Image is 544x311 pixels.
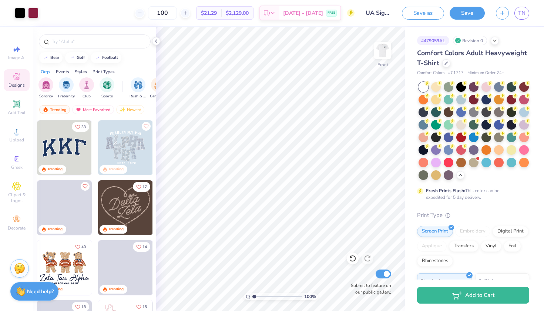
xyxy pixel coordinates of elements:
[47,227,63,232] div: Trending
[133,182,150,192] button: Like
[377,61,388,68] div: Front
[402,7,444,20] button: Save as
[9,137,24,143] span: Upload
[426,188,465,194] strong: Fresh Prints Flash:
[72,242,89,252] button: Like
[481,241,501,252] div: Vinyl
[72,105,114,114] div: Most Favorited
[91,52,121,63] button: football
[304,293,316,300] span: 100 %
[493,226,528,237] div: Digital Print
[62,81,70,89] img: Fraternity Image
[417,226,453,237] div: Screen Print
[83,94,91,99] span: Club
[130,94,147,99] span: Rush & Bid
[142,185,147,189] span: 17
[152,120,207,175] img: a3f22b06-4ee5-423c-930f-667ff9442f68
[328,10,335,16] span: FREE
[47,167,63,172] div: Trending
[43,107,48,112] img: trending.gif
[41,68,50,75] div: Orgs
[69,56,75,60] img: trend_line.gif
[417,211,529,220] div: Print Type
[58,77,75,99] div: filter for Fraternity
[81,182,90,191] button: Like
[360,6,396,20] input: Untitled Design
[4,192,30,204] span: Clipart & logos
[108,167,124,172] div: Trending
[504,241,521,252] div: Foil
[134,81,142,89] img: Rush & Bid Image
[38,77,53,99] div: filter for Sorority
[79,77,94,99] button: filter button
[417,241,447,252] div: Applique
[100,77,114,99] div: filter for Sports
[81,245,86,249] span: 40
[150,77,167,99] button: filter button
[39,105,70,114] div: Trending
[27,288,54,295] strong: Need help?
[130,77,147,99] div: filter for Rush & Bid
[83,81,91,89] img: Club Image
[37,240,92,295] img: a3be6b59-b000-4a72-aad0-0c575b892a6b
[8,225,26,231] span: Decorate
[448,70,464,76] span: # C1717
[142,122,151,131] button: Like
[98,120,153,175] img: 5a4b4175-9e88-49c8-8a23-26d96782ddc6
[72,122,89,132] button: Like
[75,107,81,112] img: most_fav.gif
[150,94,167,99] span: Game Day
[11,164,23,170] span: Greek
[56,68,69,75] div: Events
[77,56,85,60] div: golf
[37,120,92,175] img: 3b9aba4f-e317-4aa7-a679-c95a879539bd
[116,105,144,114] div: Newest
[93,68,115,75] div: Print Types
[226,9,249,17] span: $2,129.00
[39,52,63,63] button: bear
[142,245,147,249] span: 14
[98,180,153,235] img: 12710c6a-dcc0-49ce-8688-7fe8d5f96fe2
[79,77,94,99] div: filter for Club
[347,282,391,295] label: Submit to feature on our public gallery.
[81,125,86,129] span: 33
[91,240,146,295] img: d12c9beb-9502-45c7-ae94-40b97fdd6040
[417,70,444,76] span: Comfort Colors
[102,56,118,60] div: football
[518,9,525,17] span: TN
[39,94,53,99] span: Sorority
[101,94,113,99] span: Sports
[449,241,478,252] div: Transfers
[130,77,147,99] button: filter button
[152,180,207,235] img: ead2b24a-117b-4488-9b34-c08fd5176a7b
[8,110,26,116] span: Add Text
[65,52,88,63] button: golf
[51,38,146,45] input: Try "Alpha"
[38,77,53,99] button: filter button
[8,55,26,61] span: Image AI
[426,187,517,201] div: This color can be expedited for 5 day delivery.
[142,305,147,309] span: 15
[120,107,125,112] img: Newest.gif
[283,9,323,17] span: [DATE] - [DATE]
[154,81,163,89] img: Game Day Image
[133,242,150,252] button: Like
[417,36,449,45] div: # 479059AL
[201,9,217,17] span: $21.29
[9,82,25,88] span: Designs
[75,68,87,75] div: Styles
[455,226,490,237] div: Embroidery
[514,7,529,20] a: TN
[150,77,167,99] div: filter for Game Day
[420,277,440,284] span: Standard
[103,81,111,89] img: Sports Image
[58,77,75,99] button: filter button
[58,94,75,99] span: Fraternity
[478,277,494,284] span: Puff Ink
[417,287,529,304] button: Add to Cart
[42,81,50,89] img: Sorority Image
[467,70,504,76] span: Minimum Order: 24 +
[81,305,86,309] span: 18
[50,56,59,60] div: bear
[43,56,49,60] img: trend_line.gif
